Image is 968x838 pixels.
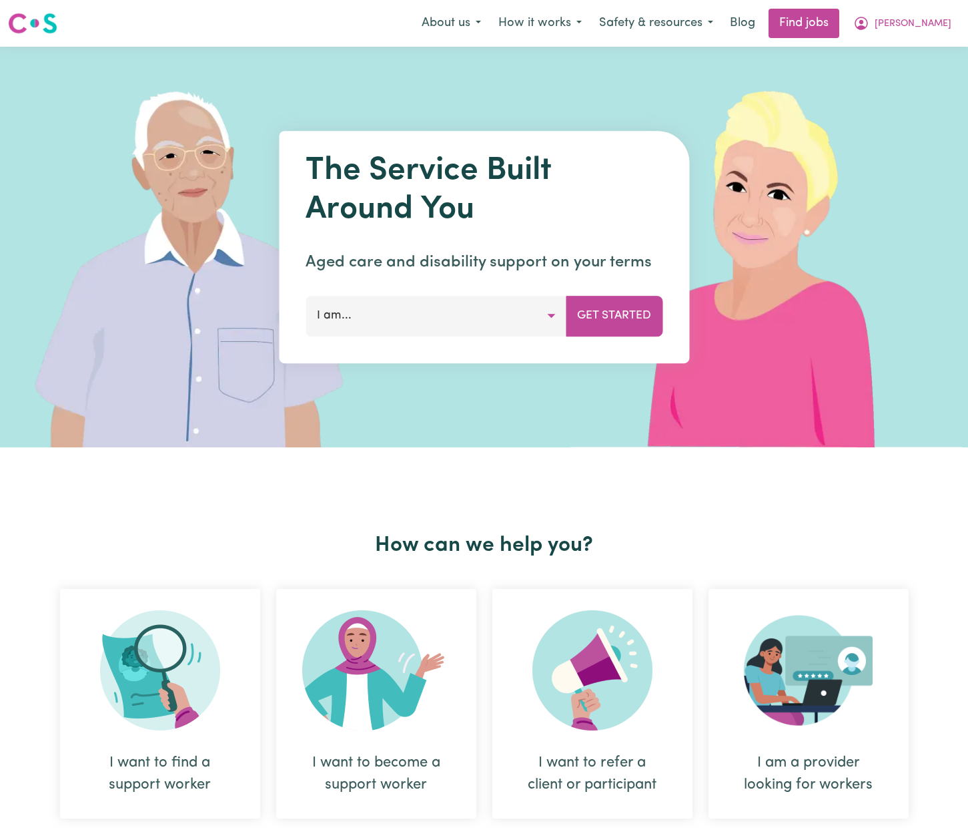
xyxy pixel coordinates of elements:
[708,589,909,819] div: I am a provider looking for workers
[276,589,476,819] div: I want to become a support worker
[60,589,260,819] div: I want to find a support worker
[741,752,877,796] div: I am a provider looking for workers
[722,9,763,38] a: Blog
[92,752,228,796] div: I want to find a support worker
[524,752,660,796] div: I want to refer a client or participant
[566,296,662,336] button: Get Started
[532,610,652,730] img: Refer
[308,752,444,796] div: I want to become a support worker
[769,9,839,38] a: Find jobs
[590,9,722,37] button: Safety & resources
[492,589,692,819] div: I want to refer a client or participant
[845,9,960,37] button: My Account
[8,11,57,35] img: Careseekers logo
[100,610,220,730] img: Search
[306,250,662,274] p: Aged care and disability support on your terms
[413,9,490,37] button: About us
[8,8,57,39] a: Careseekers logo
[52,533,917,558] h2: How can we help you?
[875,17,951,31] span: [PERSON_NAME]
[490,9,590,37] button: How it works
[744,610,873,730] img: Provider
[306,296,566,336] button: I am...
[302,610,450,730] img: Become Worker
[306,152,662,229] h1: The Service Built Around You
